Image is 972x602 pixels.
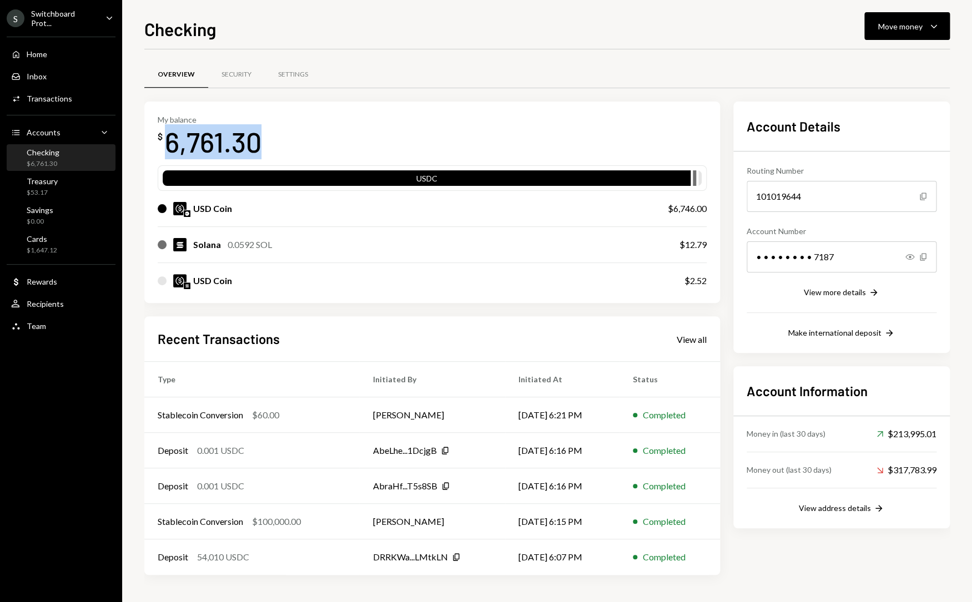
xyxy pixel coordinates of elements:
[7,9,24,27] div: S
[7,144,115,171] a: Checking$6,761.30
[193,238,221,251] div: Solana
[158,515,243,528] div: Stablecoin Conversion
[184,210,190,217] img: base-mainnet
[643,444,686,457] div: Completed
[505,362,620,397] th: Initiated At
[677,333,707,345] a: View all
[27,176,58,186] div: Treasury
[27,188,58,198] div: $53.17
[7,294,115,313] a: Recipients
[158,550,188,564] div: Deposit
[7,88,115,108] a: Transactions
[505,504,620,539] td: [DATE] 6:15 PM
[359,397,505,433] td: [PERSON_NAME]
[31,9,97,28] div: Switchboard Prot...
[684,274,707,287] div: $2.52
[788,328,882,337] div: Make international deposit
[265,60,321,89] a: Settings
[7,66,115,86] a: Inbox
[228,238,272,251] div: 0.0592 SOL
[668,202,707,215] div: $6,746.00
[27,128,61,137] div: Accounts
[359,362,505,397] th: Initiated By
[27,246,57,255] div: $1,647.12
[278,70,308,79] div: Settings
[747,464,832,475] div: Money out (last 30 days)
[197,479,244,493] div: 0.001 USDC
[27,72,47,81] div: Inbox
[7,271,115,291] a: Rewards
[158,330,280,348] h2: Recent Transactions
[620,362,720,397] th: Status
[505,468,620,504] td: [DATE] 6:16 PM
[173,202,187,215] img: USDC
[804,287,879,299] button: View more details
[643,515,686,528] div: Completed
[877,427,936,441] div: $213,995.01
[27,299,64,308] div: Recipients
[144,362,359,397] th: Type
[158,115,261,124] div: My balance
[165,124,261,159] div: 6,761.30
[505,433,620,468] td: [DATE] 6:16 PM
[27,277,57,286] div: Rewards
[679,238,707,251] div: $12.79
[372,550,447,564] div: DRRKWa...LMtkLN
[643,550,686,564] div: Completed
[799,503,871,513] div: View address details
[144,18,216,40] h1: Checking
[677,334,707,345] div: View all
[7,173,115,200] a: Treasury$53.17
[788,327,895,340] button: Make international deposit
[163,173,691,188] div: USDC
[643,479,686,493] div: Completed
[7,231,115,257] a: Cards$1,647.12
[27,205,53,215] div: Savings
[7,122,115,142] a: Accounts
[747,117,936,135] h2: Account Details
[7,316,115,336] a: Team
[27,148,59,157] div: Checking
[747,181,936,212] div: 101019644
[173,274,187,287] img: USDC
[158,408,243,422] div: Stablecoin Conversion
[27,234,57,244] div: Cards
[158,70,195,79] div: Overview
[747,382,936,400] h2: Account Information
[144,60,208,89] a: Overview
[747,165,936,176] div: Routing Number
[505,539,620,575] td: [DATE] 6:07 PM
[27,49,47,59] div: Home
[505,397,620,433] td: [DATE] 6:21 PM
[193,202,232,215] div: USD Coin
[197,550,249,564] div: 54,010 USDC
[747,428,825,439] div: Money in (last 30 days)
[747,225,936,237] div: Account Number
[799,503,884,515] button: View address details
[158,131,163,142] div: $
[864,12,950,40] button: Move money
[372,479,437,493] div: AbraHf...T5s8SB
[221,70,251,79] div: Security
[252,408,279,422] div: $60.00
[359,504,505,539] td: [PERSON_NAME]
[27,321,46,331] div: Team
[173,238,187,251] img: SOL
[878,21,923,32] div: Move money
[158,444,188,457] div: Deposit
[747,241,936,272] div: • • • • • • • • 7187
[184,282,190,289] img: solana-mainnet
[643,408,686,422] div: Completed
[7,44,115,64] a: Home
[27,217,53,226] div: $0.00
[252,515,301,528] div: $100,000.00
[877,463,936,477] div: $317,783.99
[27,94,72,103] div: Transactions
[7,202,115,229] a: Savings$0.00
[27,159,59,169] div: $6,761.30
[197,444,244,457] div: 0.001 USDC
[372,444,436,457] div: AbeLhe...1DcjgB
[804,287,866,297] div: View more details
[208,60,265,89] a: Security
[158,479,188,493] div: Deposit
